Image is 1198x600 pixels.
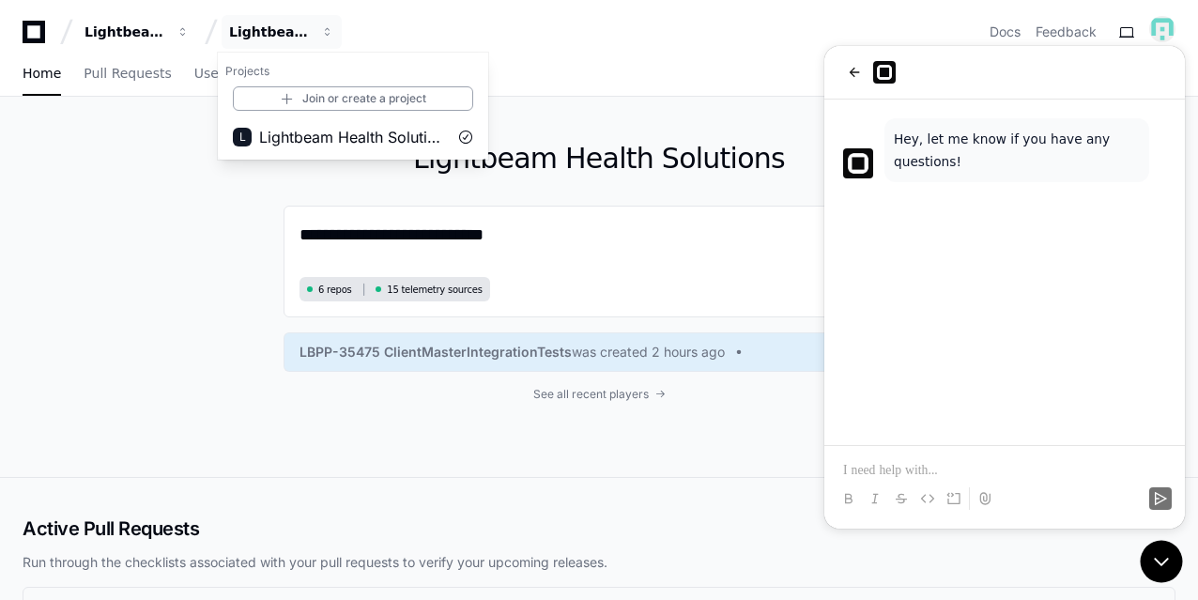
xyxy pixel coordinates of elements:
[824,46,1185,529] iframe: Customer support window
[387,283,482,297] span: 15 telemetry sources
[259,126,447,148] span: Lightbeam Health Solutions
[23,53,61,96] a: Home
[284,142,914,176] h1: Lightbeam Health Solutions
[23,515,1175,542] h2: Active Pull Requests
[194,53,231,96] a: Users
[23,68,61,79] span: Home
[77,15,197,49] button: Lightbeam Health
[318,283,352,297] span: 6 repos
[284,387,914,402] a: See all recent players
[218,56,488,86] h1: Projects
[194,68,231,79] span: Users
[572,343,725,362] span: was created 2 hours ago
[84,23,165,41] div: Lightbeam Health
[1138,538,1189,589] iframe: Open customer support
[299,343,898,362] a: LBPP-35475 ClientMasterIntegrationTestswas created 2 hours ago
[233,86,473,111] a: Join or create a project
[533,387,649,402] span: See all recent players
[1036,23,1097,41] button: Feedback
[84,68,171,79] span: Pull Requests
[23,553,1175,572] p: Run through the checklists associated with your pull requests to verify your upcoming releases.
[233,128,252,146] div: L
[990,23,1021,41] a: Docs
[218,53,488,160] div: Lightbeam Health
[222,15,342,49] button: Lightbeam Health Solutions
[229,23,310,41] div: Lightbeam Health Solutions
[299,343,572,362] span: LBPP-35475 ClientMasterIntegrationTests
[84,53,171,96] a: Pull Requests
[1149,16,1175,42] img: 149698671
